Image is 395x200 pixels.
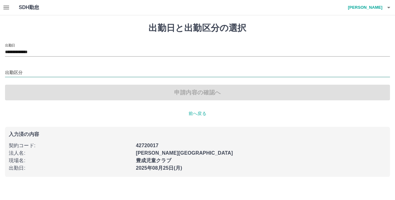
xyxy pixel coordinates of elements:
b: 2025年08月25日(月) [136,165,182,171]
p: 出勤日 : [9,164,132,172]
p: 法人名 : [9,149,132,157]
p: 前へ戻る [5,110,390,117]
p: 入力済の内容 [9,132,386,137]
b: 42720017 [136,143,159,148]
label: 出勤日 [5,43,15,47]
h1: 出勤日と出勤区分の選択 [5,23,390,33]
p: 契約コード : [9,142,132,149]
b: 豊成児童クラブ [136,158,171,163]
b: [PERSON_NAME][GEOGRAPHIC_DATA] [136,150,233,156]
p: 現場名 : [9,157,132,164]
